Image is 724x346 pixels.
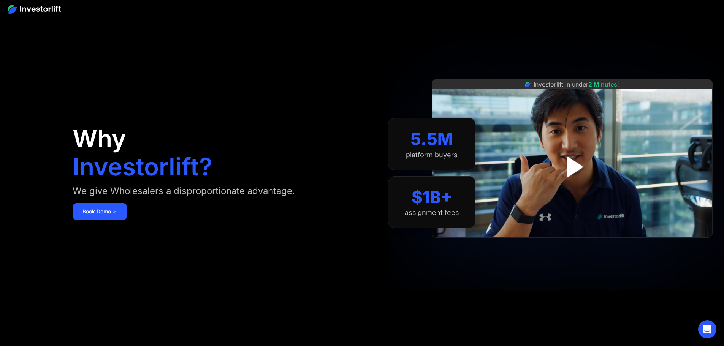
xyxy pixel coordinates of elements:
h1: Investorlift? [73,155,212,179]
div: assignment fees [405,209,459,217]
div: Open Intercom Messenger [698,320,716,338]
a: Book Demo ➢ [73,203,127,220]
div: platform buyers [406,151,458,159]
a: open lightbox [555,150,589,184]
div: We give Wholesalers a disproportionate advantage. [73,185,295,197]
div: $1B+ [412,187,452,207]
div: 5.5M [410,129,453,149]
div: Investorlift in under ! [534,80,619,89]
span: 2 Minutes [588,81,617,88]
iframe: Customer reviews powered by Trustpilot [515,242,629,251]
h1: Why [73,126,126,151]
